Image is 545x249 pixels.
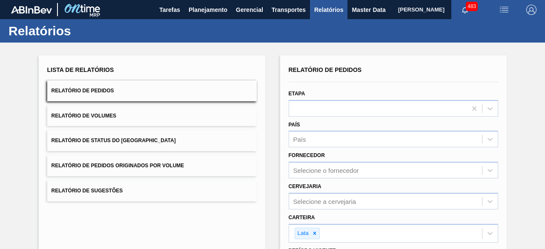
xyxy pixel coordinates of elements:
[47,80,257,101] button: Relatório de Pedidos
[159,5,180,15] span: Tarefas
[466,2,478,11] span: 483
[295,228,310,239] div: Lata
[289,66,362,73] span: Relatório de Pedidos
[289,152,325,158] label: Fornecedor
[236,5,263,15] span: Gerencial
[47,130,257,151] button: Relatório de Status do [GEOGRAPHIC_DATA]
[47,155,257,176] button: Relatório de Pedidos Originados por Volume
[272,5,306,15] span: Transportes
[451,4,479,16] button: Notificações
[52,137,176,143] span: Relatório de Status do [GEOGRAPHIC_DATA]
[499,5,509,15] img: userActions
[52,113,116,119] span: Relatório de Volumes
[293,167,359,174] div: Selecione o fornecedor
[52,188,123,194] span: Relatório de Sugestões
[289,122,300,128] label: País
[352,5,385,15] span: Master Data
[47,106,257,126] button: Relatório de Volumes
[52,88,114,94] span: Relatório de Pedidos
[289,91,305,97] label: Etapa
[9,26,160,36] h1: Relatórios
[47,180,257,201] button: Relatório de Sugestões
[314,5,343,15] span: Relatórios
[293,136,306,143] div: País
[289,215,315,220] label: Carteira
[293,197,356,205] div: Selecione a cervejaria
[526,5,536,15] img: Logout
[47,66,114,73] span: Lista de Relatórios
[189,5,227,15] span: Planejamento
[11,6,52,14] img: TNhmsLtSVTkK8tSr43FrP2fwEKptu5GPRR3wAAAABJRU5ErkJggg==
[52,163,184,169] span: Relatório de Pedidos Originados por Volume
[289,183,321,189] label: Cervejaria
